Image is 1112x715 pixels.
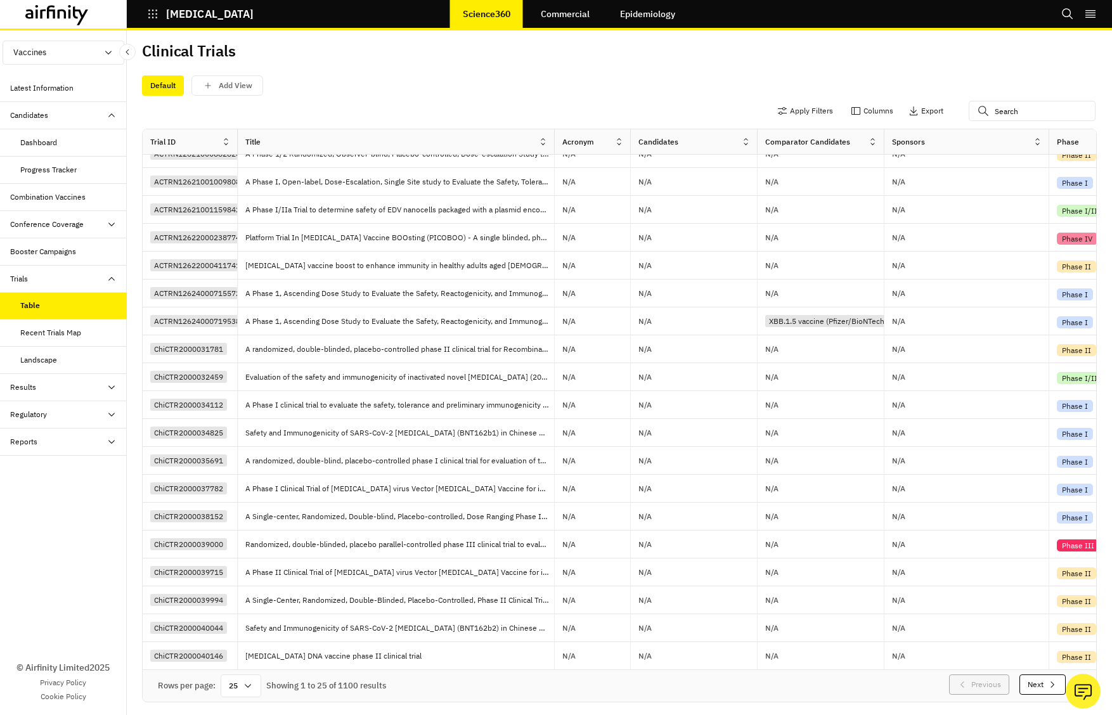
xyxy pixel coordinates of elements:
[638,262,652,269] p: N/A
[562,513,576,520] p: N/A
[119,44,136,60] button: Close Sidebar
[892,318,905,325] p: N/A
[245,454,554,467] p: A randomized, double-blind, placebo-controlled phase I clinical trial for evaluation of the safet...
[892,345,905,353] p: N/A
[245,287,554,300] p: A Phase 1, Ascending Dose Study to Evaluate the Safety, Reactogenicity, and Immunogenicity of a S...
[147,3,254,25] button: [MEDICAL_DATA]
[10,219,84,230] div: Conference Coverage
[150,343,227,355] div: ChiCTR2000031781
[892,401,905,409] p: N/A
[892,262,905,269] p: N/A
[20,300,40,311] div: Table
[1057,595,1096,607] div: Phase II
[765,513,779,520] p: N/A
[892,541,905,548] p: N/A
[1057,623,1096,635] div: Phase II
[41,691,86,702] a: Cookie Policy
[245,622,554,634] p: Safety and Immunogenicity of SARS-CoV-2 [MEDICAL_DATA] (BNT162b2) in Chinese Healthy Population: ...
[245,399,554,411] p: A Phase I clinical trial to evaluate the safety, tolerance and preliminary immunogenicity of diff...
[10,82,74,94] div: Latest Information
[892,178,905,186] p: N/A
[892,652,905,660] p: N/A
[921,106,943,115] p: Export
[245,510,554,523] p: A Single-center, Randomized, Double-blind, Placebo-controlled, Dose Ranging Phase I Study to Eval...
[20,137,57,148] div: Dashboard
[266,680,386,692] div: Showing 1 to 25 of 1100 results
[150,371,227,383] div: ChiCTR2000032459
[562,262,576,269] p: N/A
[150,454,227,467] div: ChiCTR2000035691
[150,259,244,271] div: ACTRN12622000411741
[765,136,850,148] div: Comparator Candidates
[150,427,227,439] div: ChiCTR2000034825
[765,178,779,186] p: N/A
[892,485,905,493] p: N/A
[10,436,37,448] div: Reports
[765,234,779,242] p: N/A
[638,596,652,604] p: N/A
[562,457,576,465] p: N/A
[1057,136,1079,148] div: Phase
[638,429,652,437] p: N/A
[245,176,554,188] p: A Phase I, Open-label, Dose-Escalation, Single Site study to Evaluate the Safety, Tolerability, a...
[1057,233,1097,245] div: Phase IV
[142,75,184,96] div: Default
[245,203,554,216] p: A Phase I/IIa Trial to determine safety of EDV nanocells packaged with a plasmid encoding SARS-Co...
[638,234,652,242] p: N/A
[969,101,1096,121] input: Search
[892,569,905,576] p: N/A
[1057,205,1102,217] div: Phase I/II
[638,178,652,186] p: N/A
[1057,567,1096,579] div: Phase II
[10,191,86,203] div: Combination Vaccines
[562,150,576,158] p: N/A
[142,42,236,60] h2: Clinical Trials
[1057,149,1096,161] div: Phase II
[3,41,124,65] button: Vaccines
[638,318,652,325] p: N/A
[562,373,576,381] p: N/A
[1057,484,1093,496] div: Phase I
[16,661,110,674] p: © Airfinity Limited 2025
[765,429,779,437] p: N/A
[638,136,678,148] div: Candidates
[892,136,925,148] div: Sponsors
[765,569,779,576] p: N/A
[245,371,554,383] p: Evaluation of the safety and immunogenicity of inactivated novel [MEDICAL_DATA] (2019-CoV) vaccin...
[562,569,576,576] p: N/A
[150,176,244,188] div: ACTRN12621001009808
[892,373,905,381] p: N/A
[638,541,652,548] p: N/A
[765,262,779,269] p: N/A
[638,206,652,214] p: N/A
[562,652,576,660] p: N/A
[765,150,779,158] p: N/A
[1057,651,1096,663] div: Phase II
[765,206,779,214] p: N/A
[245,315,554,328] p: A Phase 1, Ascending Dose Study to Evaluate the Safety, Reactogenicity, and Immunogenicity of a S...
[166,8,254,20] p: [MEDICAL_DATA]
[638,345,652,353] p: N/A
[638,290,652,297] p: N/A
[150,315,244,327] div: ACTRN12624000719538
[150,231,244,243] div: ACTRN12622000238774
[10,409,47,420] div: Regulatory
[562,624,576,632] p: N/A
[562,178,576,186] p: N/A
[150,510,227,522] div: ChiCTR2000038152
[765,624,779,632] p: N/A
[150,203,244,216] div: ACTRN12621001159842
[765,315,891,327] div: XBB.1.5 vaccine (Pfizer/BioNTech)
[638,150,652,158] p: N/A
[638,373,652,381] p: N/A
[765,345,779,353] p: N/A
[1057,428,1093,440] div: Phase I
[150,538,227,550] div: ChiCTR2000039000
[150,566,227,578] div: ChiCTR2000039715
[245,136,261,148] div: Title
[1057,261,1096,273] div: Phase II
[765,290,779,297] p: N/A
[892,513,905,520] p: N/A
[892,206,905,214] p: N/A
[851,101,893,121] button: Columns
